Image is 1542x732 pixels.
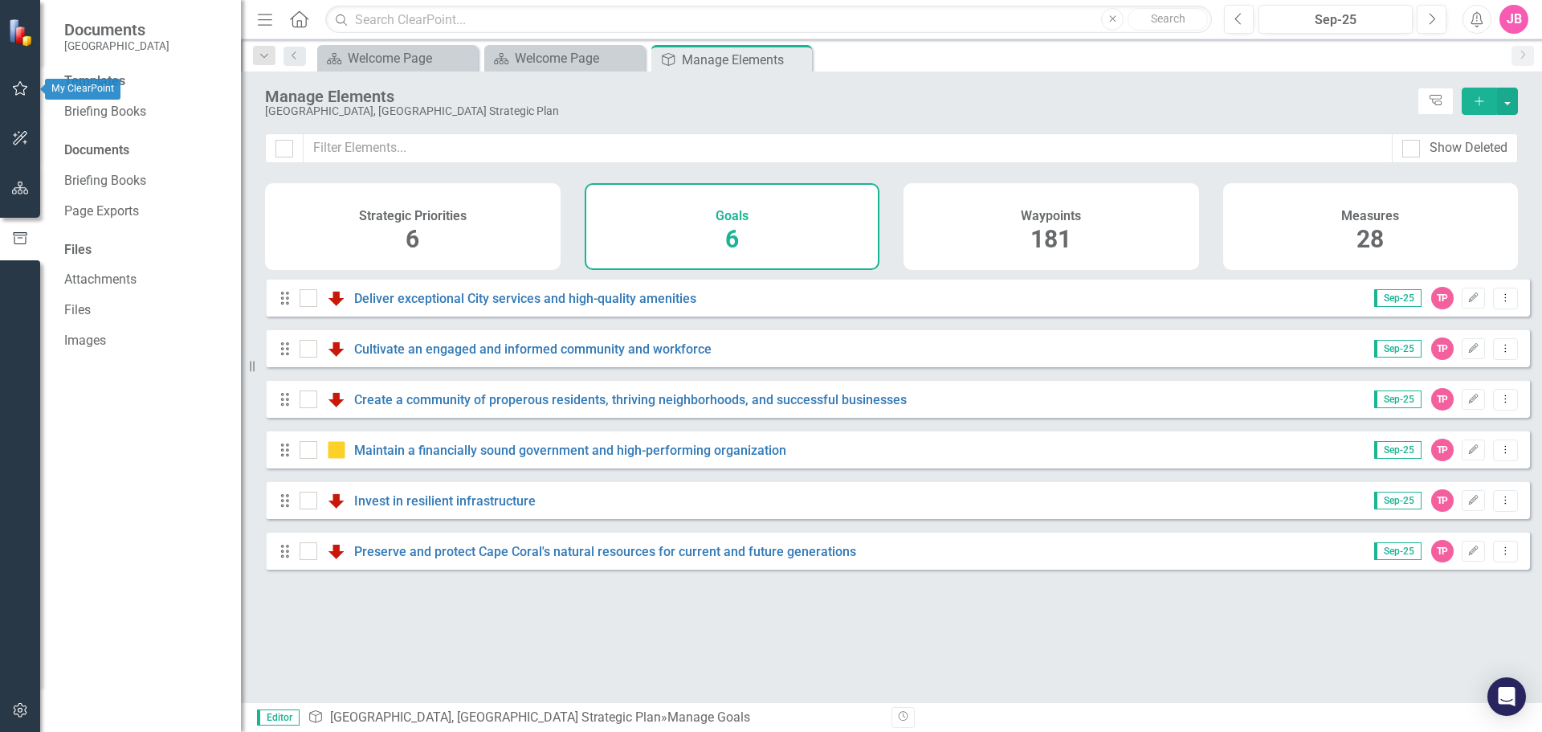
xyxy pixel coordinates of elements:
[327,288,346,308] img: Behind Schedule or Not Started
[716,209,749,223] h4: Goals
[64,39,169,52] small: [GEOGRAPHIC_DATA]
[327,491,346,510] img: Behind Schedule or Not Started
[354,291,696,306] a: Deliver exceptional City services and high-quality amenities
[1430,139,1507,157] div: Show Deleted
[308,709,879,727] div: » Manage Goals
[1264,10,1407,30] div: Sep-25
[1431,489,1454,512] div: TP
[64,202,225,221] a: Page Exports
[682,50,808,70] div: Manage Elements
[1021,209,1081,223] h4: Waypoints
[1030,225,1071,253] span: 181
[303,133,1393,163] input: Filter Elements...
[64,20,169,39] span: Documents
[1374,340,1422,358] span: Sep-25
[325,6,1212,34] input: Search ClearPoint...
[725,225,739,253] span: 6
[45,79,120,100] div: My ClearPoint
[64,141,225,160] div: Documents
[265,88,1409,105] div: Manage Elements
[1356,225,1384,253] span: 28
[1499,5,1528,34] button: JB
[64,172,225,190] a: Briefing Books
[327,542,346,561] img: Behind Schedule or Not Started
[8,18,36,47] img: ClearPoint Strategy
[1431,439,1454,461] div: TP
[64,301,225,320] a: Files
[348,48,474,68] div: Welcome Page
[327,440,346,460] img: In Progress or Needs Work
[1341,209,1399,223] h4: Measures
[1431,388,1454,411] div: TP
[64,241,225,260] div: Files
[488,48,641,68] a: Welcome Page
[1374,492,1422,509] span: Sep-25
[64,332,225,350] a: Images
[1374,391,1422,408] span: Sep-25
[330,710,661,725] a: [GEOGRAPHIC_DATA], [GEOGRAPHIC_DATA] Strategic Plan
[354,493,536,509] a: Invest in resilient infrastructure
[354,392,907,407] a: Create a community of properous residents, thriving neighborhoods, and successful businesses
[1487,677,1526,716] div: Open Intercom Messenger
[515,48,641,68] div: Welcome Page
[257,710,300,726] span: Editor
[354,341,712,357] a: Cultivate an engaged and informed community and workforce
[327,390,346,409] img: Behind Schedule or Not Started
[359,209,467,223] h4: Strategic Priorities
[1374,289,1422,307] span: Sep-25
[1128,8,1208,31] button: Search
[64,271,225,289] a: Attachments
[327,339,346,358] img: Behind Schedule or Not Started
[1431,287,1454,309] div: TP
[1258,5,1413,34] button: Sep-25
[406,225,419,253] span: 6
[354,443,786,458] a: Maintain a financially sound government and high-performing organization
[1374,441,1422,459] span: Sep-25
[354,544,856,559] a: Preserve and protect Cape Coral's natural resources for current and future generations
[1374,542,1422,560] span: Sep-25
[1151,12,1185,25] span: Search
[1431,540,1454,562] div: TP
[265,105,1409,117] div: [GEOGRAPHIC_DATA], [GEOGRAPHIC_DATA] Strategic Plan
[321,48,474,68] a: Welcome Page
[64,72,225,91] div: Templates
[1431,337,1454,360] div: TP
[64,103,225,121] a: Briefing Books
